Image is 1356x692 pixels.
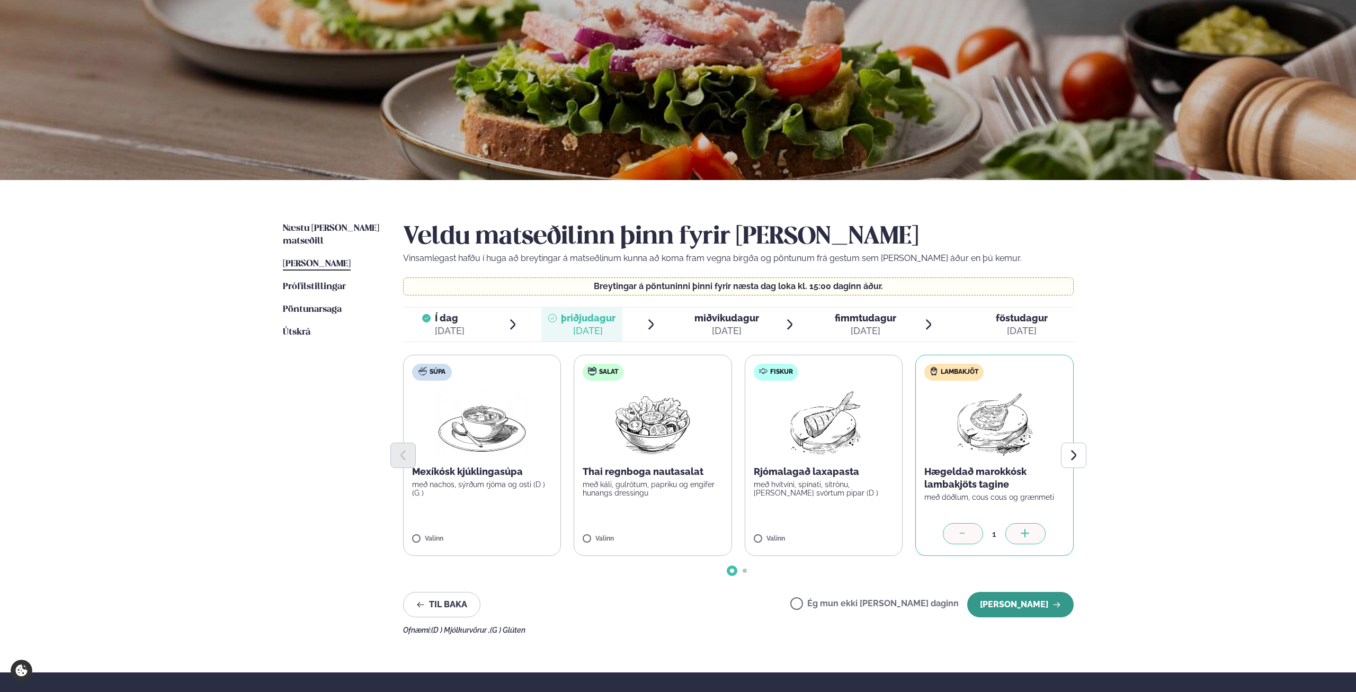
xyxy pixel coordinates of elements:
[941,368,978,376] span: Lambakjöt
[283,326,310,339] a: Útskrá
[694,325,759,337] div: [DATE]
[561,312,615,323] span: þriðjudagur
[412,465,552,478] p: Mexíkósk kjúklingasúpa
[283,305,342,314] span: Pöntunarsaga
[490,626,525,634] span: (G ) Glúten
[835,312,896,323] span: fimmtudagur
[403,592,480,617] button: Til baka
[390,443,416,468] button: Previous slide
[996,312,1048,323] span: föstudagur
[283,328,310,337] span: Útskrá
[583,480,723,497] p: með káli, gulrótum, papriku og engifer hunangs dressingu
[606,389,700,457] img: Salad.png
[283,282,346,291] span: Prófílstillingar
[11,660,32,681] a: Cookie settings
[403,222,1074,252] h2: Veldu matseðilinn þinn fyrir [PERSON_NAME]
[588,367,596,375] img: salad.svg
[403,626,1074,634] div: Ofnæmi:
[414,282,1063,291] p: Breytingar á pöntuninni þinni fyrir næsta dag loka kl. 15:00 daginn áður.
[435,325,465,337] div: [DATE]
[743,569,747,573] span: Go to slide 2
[403,252,1074,265] p: Vinsamlegast hafðu í huga að breytingar á matseðlinum kunna að koma fram vegna birgða og pöntunum...
[777,389,870,457] img: Fish.png
[283,222,382,248] a: Næstu [PERSON_NAME] matseðill
[930,367,938,375] img: Lamb.svg
[431,626,490,634] span: (D ) Mjólkurvörur ,
[418,367,427,375] img: soup.svg
[967,592,1074,617] button: [PERSON_NAME]
[412,480,552,497] p: með nachos, sýrðum rjóma og osti (D ) (G )
[770,368,793,376] span: Fiskur
[435,312,465,325] span: Í dag
[583,465,723,478] p: Thai regnboga nautasalat
[283,224,379,246] span: Næstu [PERSON_NAME] matseðill
[283,258,351,271] a: [PERSON_NAME]
[694,312,759,323] span: miðvikudagur
[924,493,1065,501] p: með döðlum, cous cous og grænmeti
[996,325,1048,337] div: [DATE]
[283,281,346,293] a: Prófílstillingar
[948,389,1041,457] img: Lamb-Meat.png
[430,368,445,376] span: Súpa
[754,465,894,478] p: Rjómalagað laxapasta
[283,303,342,316] a: Pöntunarsaga
[283,259,351,268] span: [PERSON_NAME]
[835,325,896,337] div: [DATE]
[435,389,529,457] img: Soup.png
[759,367,768,375] img: fish.svg
[561,325,615,337] div: [DATE]
[754,480,894,497] p: með hvítvíni, spínati, sítrónu, [PERSON_NAME] svörtum pipar (D )
[1061,443,1086,468] button: Next slide
[924,465,1065,491] p: Hægeldað marokkósk lambakjöts tagine
[983,528,1005,540] div: 1
[730,569,734,573] span: Go to slide 1
[599,368,618,376] span: Salat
